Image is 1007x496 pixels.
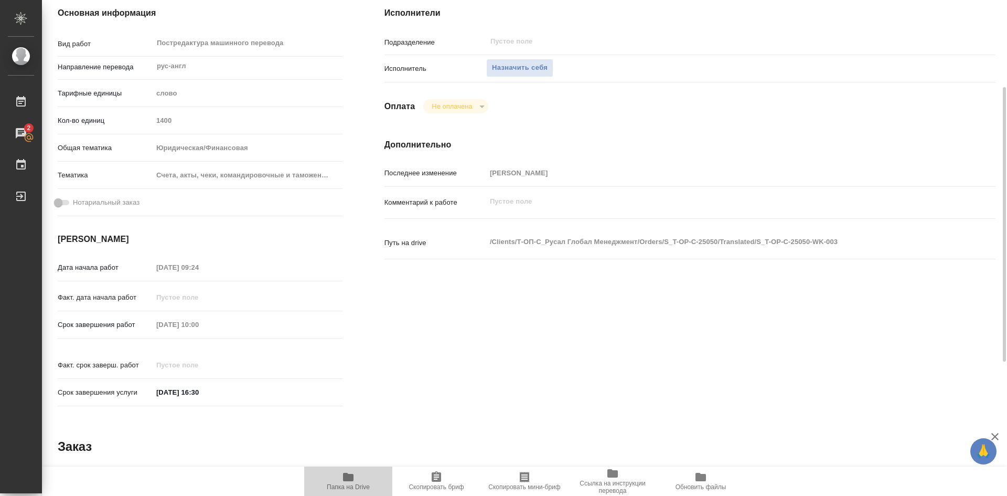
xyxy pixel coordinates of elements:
textarea: /Clients/Т-ОП-С_Русал Глобал Менеджмент/Orders/S_T-OP-C-25050/Translated/S_T-OP-C-25050-WK-003 [486,233,945,251]
p: Путь на drive [384,238,486,248]
span: Скопировать мини-бриф [488,483,560,491]
input: Пустое поле [489,35,920,48]
input: ✎ Введи что-нибудь [153,385,244,400]
a: 2 [3,120,39,146]
button: Назначить себя [486,59,553,77]
span: Нотариальный заказ [73,197,140,208]
h4: Исполнители [384,7,995,19]
p: Общая тематика [58,143,153,153]
button: Ссылка на инструкции перевода [569,467,657,496]
h4: Оплата [384,100,415,113]
span: Обновить файлы [676,483,726,491]
h4: Основная информация [58,7,342,19]
input: Пустое поле [153,113,342,128]
h2: Заказ [58,438,92,455]
p: Исполнитель [384,64,486,74]
span: 🙏 [974,440,992,462]
input: Пустое поле [153,317,244,332]
span: Ссылка на инструкции перевода [575,480,650,494]
p: Факт. срок заверш. работ [58,360,153,371]
input: Пустое поле [153,357,244,373]
div: Не оплачена [423,99,488,113]
p: Направление перевода [58,62,153,72]
p: Срок завершения услуги [58,387,153,398]
button: 🙏 [970,438,997,465]
span: Скопировать бриф [409,483,464,491]
p: Вид работ [58,39,153,49]
button: Папка на Drive [304,467,392,496]
input: Пустое поле [153,260,244,275]
p: Срок завершения работ [58,320,153,330]
p: Тарифные единицы [58,88,153,99]
button: Скопировать мини-бриф [480,467,569,496]
span: 2 [20,123,37,133]
button: Не оплачена [428,102,475,111]
input: Пустое поле [153,290,244,305]
button: Обновить файлы [657,467,745,496]
input: Пустое поле [486,165,945,181]
div: Счета, акты, чеки, командировочные и таможенные документы [153,166,342,184]
h4: Дополнительно [384,139,995,151]
h4: [PERSON_NAME] [58,233,342,246]
p: Дата начала работ [58,262,153,273]
p: Кол-во единиц [58,115,153,126]
div: слово [153,85,342,102]
p: Подразделение [384,37,486,48]
p: Факт. дата начала работ [58,292,153,303]
p: Комментарий к работе [384,197,486,208]
button: Скопировать бриф [392,467,480,496]
p: Последнее изменение [384,168,486,178]
div: Юридическая/Финансовая [153,139,342,157]
span: Назначить себя [492,62,548,74]
span: Папка на Drive [327,483,370,491]
p: Тематика [58,170,153,181]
